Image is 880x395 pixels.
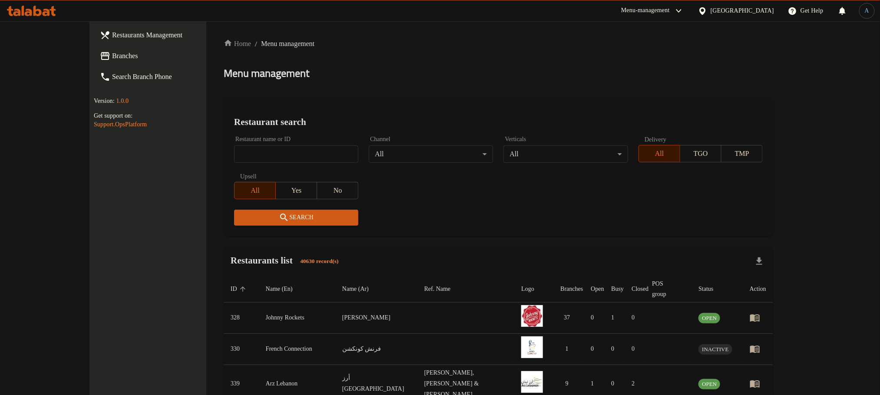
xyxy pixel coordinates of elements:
[234,145,358,163] input: Search for restaurant name or ID..
[621,6,670,16] div: Menu-management
[521,371,543,393] img: Arz Lebanon
[698,379,720,389] div: OPEN
[553,302,584,333] td: 37
[224,333,259,365] td: 330
[234,115,763,128] h2: Restaurant search
[625,302,645,333] td: 0
[335,333,417,365] td: فرنش كونكشن
[317,182,358,199] button: No
[295,257,344,266] span: 40630 record(s)
[93,46,236,66] a: Branches
[234,182,276,199] button: All
[234,210,358,226] button: Search
[231,284,248,294] span: ID
[750,379,766,389] div: Menu
[335,302,417,333] td: [PERSON_NAME]
[224,39,773,49] nav: breadcrumb
[514,276,553,303] th: Logo
[750,344,766,354] div: Menu
[642,148,677,160] span: All
[295,254,344,268] div: Total records count
[698,284,725,294] span: Status
[224,302,259,333] td: 328
[625,333,645,365] td: 0
[698,313,720,323] div: OPEN
[652,279,681,300] span: POS group
[224,39,251,49] a: Home
[116,98,129,104] span: 1.0.0
[721,145,763,162] button: TMP
[369,145,493,163] div: All
[698,313,720,323] span: OPEN
[698,344,732,354] span: INACTIVE
[224,66,309,80] h2: Menu management
[553,276,584,303] th: Branches
[521,336,543,358] img: French Connection
[259,302,335,333] td: Johnny Rockets
[255,39,258,49] li: /
[424,284,462,294] span: Ref. Name
[638,145,680,162] button: All
[584,302,604,333] td: 0
[711,6,774,16] div: [GEOGRAPHIC_DATA]
[266,284,304,294] span: Name (En)
[321,184,355,197] span: No
[240,173,257,179] label: Upsell
[750,313,766,323] div: Menu
[112,51,229,61] span: Branches
[865,6,869,16] span: A
[584,276,604,303] th: Open
[625,276,645,303] th: Closed
[698,379,720,389] span: OPEN
[743,276,773,303] th: Action
[604,302,625,333] td: 1
[94,98,115,104] span: Version:
[521,305,543,327] img: Johnny Rockets
[259,333,335,365] td: French Connection
[279,184,314,197] span: Yes
[604,333,625,365] td: 0
[503,145,628,163] div: All
[112,72,229,82] span: Search Branch Phone
[342,284,380,294] span: Name (Ar)
[231,254,344,268] h2: Restaurants list
[749,251,770,272] div: Export file
[94,112,132,119] span: Get support on:
[684,148,718,160] span: TGO
[645,136,666,142] label: Delivery
[604,276,625,303] th: Busy
[261,39,314,49] span: Menu management
[238,184,272,197] span: All
[93,66,236,87] a: Search Branch Phone
[93,25,236,46] a: Restaurants Management
[584,333,604,365] td: 0
[112,30,229,40] span: Restaurants Management
[680,145,721,162] button: TGO
[94,121,147,128] a: Support.OpsPlatform
[698,344,732,355] div: INACTIVE
[241,212,351,223] span: Search
[275,182,317,199] button: Yes
[725,148,759,160] span: TMP
[553,333,584,365] td: 1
